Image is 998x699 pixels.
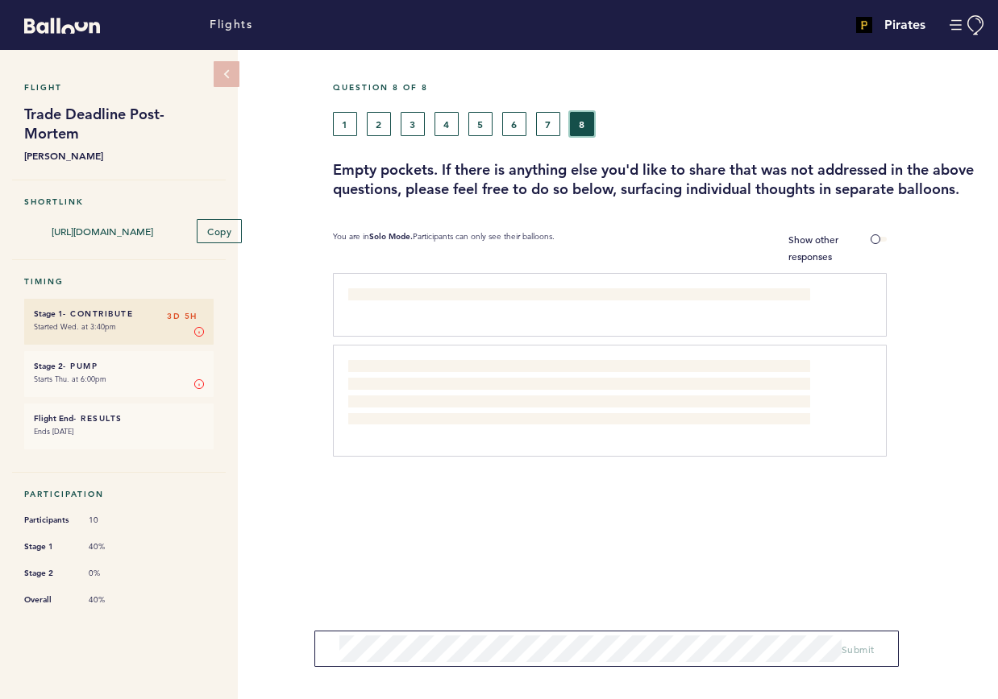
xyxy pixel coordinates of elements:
span: I would love a better way to identify players who are peaking/overvalued on the Pirates better. [348,290,755,303]
h5: Question 8 of 8 [333,82,986,93]
time: Starts Thu. at 6:00pm [34,374,106,384]
button: 7 [536,112,560,136]
h5: Shortlink [24,196,214,207]
span: If we are going to leverage Asset Value as a tool to help make decisions, we need that model to b... [348,362,810,423]
h5: Participation [24,489,214,499]
button: 3 [401,112,425,136]
time: Started Wed. at 3:40pm [34,321,116,332]
button: Manage Account [950,15,986,35]
h6: - Results [34,413,204,424]
button: 8 [570,112,594,136]
a: Balloon [12,16,100,33]
h3: Empty pockets. If there is anything else you'd like to share that was not addressed in the above ... [333,160,986,199]
span: Stage 1 [24,539,73,555]
h1: Trade Deadline Post-Mortem [24,105,214,143]
button: 1 [333,112,357,136]
h5: Timing [24,276,214,287]
span: 3D 5H [167,308,198,325]
h6: - Contribute [34,308,204,319]
span: Submit [842,643,875,656]
button: 6 [502,112,526,136]
span: 40% [89,541,137,552]
b: Solo Mode. [369,231,413,242]
h5: Flight [24,82,214,93]
h4: Pirates [884,15,925,35]
svg: Balloon [24,18,100,34]
h6: - Pump [34,361,204,371]
span: 10 [89,515,137,526]
b: [PERSON_NAME] [24,147,214,163]
button: Submit [842,641,875,657]
small: Stage 2 [34,361,63,371]
small: Flight End [34,413,73,424]
span: 0% [89,568,137,579]
span: Stage 2 [24,565,73,581]
button: 5 [468,112,493,136]
span: Show other responses [788,233,838,263]
time: Ends [DATE] [34,426,73,436]
span: Participants [24,512,73,528]
p: You are in Participants can only see their balloons. [333,231,555,265]
span: Overall [24,592,73,608]
button: 4 [435,112,459,136]
span: Copy [207,225,231,238]
span: 40% [89,594,137,606]
a: Flights [210,16,252,34]
small: Stage 1 [34,308,63,319]
button: Copy [197,219,242,243]
button: 2 [367,112,391,136]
